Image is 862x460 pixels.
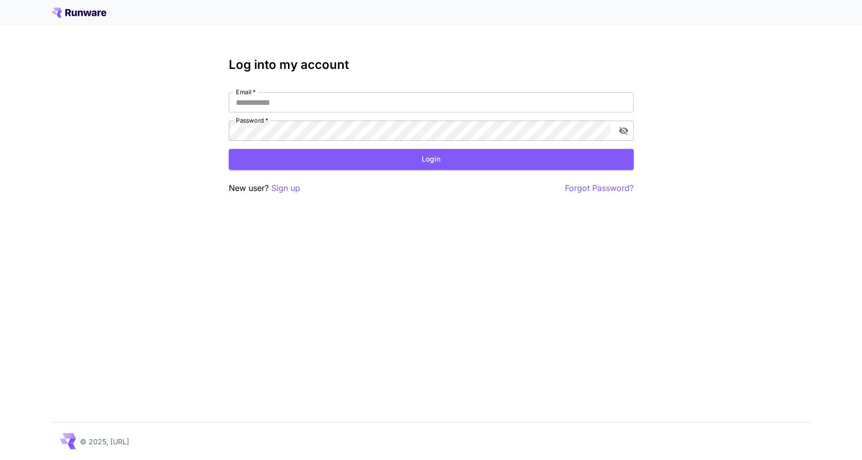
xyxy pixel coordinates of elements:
button: Forgot Password? [565,182,634,195]
button: Login [229,149,634,170]
h3: Log into my account [229,58,634,72]
p: © 2025, [URL] [80,436,129,447]
p: New user? [229,182,300,195]
label: Email [236,88,256,96]
button: toggle password visibility [614,122,633,140]
label: Password [236,116,268,125]
button: Sign up [271,182,300,195]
